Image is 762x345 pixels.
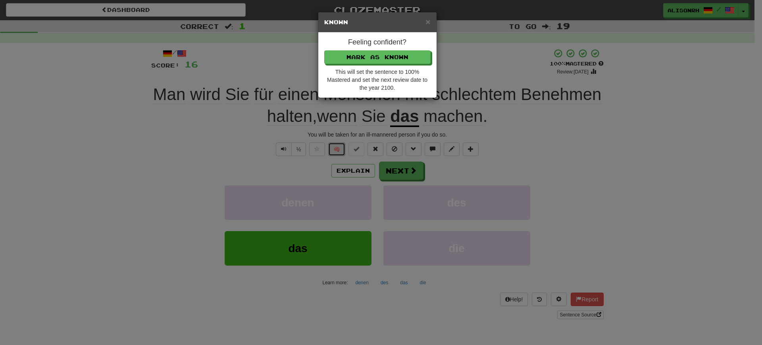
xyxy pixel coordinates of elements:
button: Mark as Known [324,50,431,64]
div: This will set the sentence to 100% Mastered and set the next review date to the year 2100. [324,68,431,92]
button: Close [425,17,430,26]
span: × [425,17,430,26]
h5: Known [324,18,431,26]
h4: Feeling confident? [324,39,431,46]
